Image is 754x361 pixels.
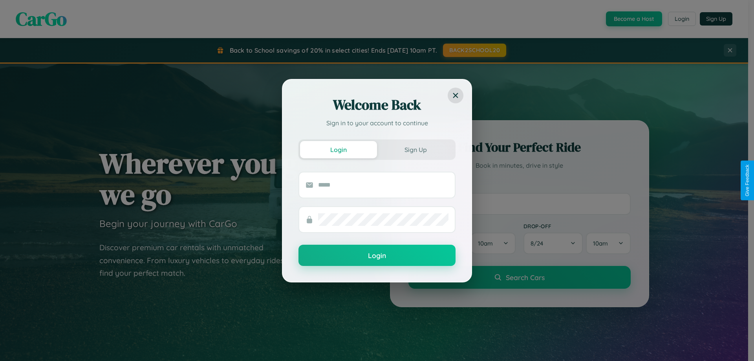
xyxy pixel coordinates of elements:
[298,95,456,114] h2: Welcome Back
[298,245,456,266] button: Login
[745,165,750,196] div: Give Feedback
[377,141,454,158] button: Sign Up
[298,118,456,128] p: Sign in to your account to continue
[300,141,377,158] button: Login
